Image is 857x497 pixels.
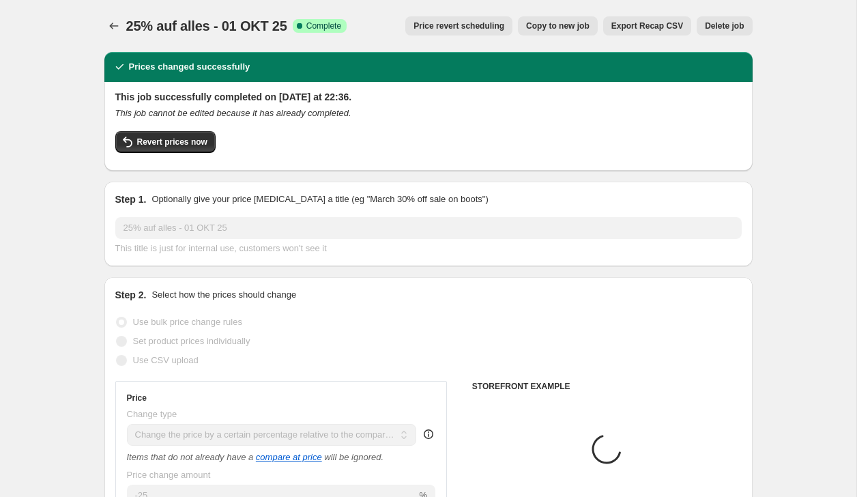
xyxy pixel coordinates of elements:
[115,131,216,153] button: Revert prices now
[611,20,683,31] span: Export Recap CSV
[133,317,242,327] span: Use bulk price change rules
[413,20,504,31] span: Price revert scheduling
[306,20,341,31] span: Complete
[697,16,752,35] button: Delete job
[115,90,742,104] h2: This job successfully completed on [DATE] at 22:36.
[518,16,598,35] button: Copy to new job
[127,393,147,403] h3: Price
[705,20,744,31] span: Delete job
[133,355,199,365] span: Use CSV upload
[137,137,207,147] span: Revert prices now
[603,16,691,35] button: Export Recap CSV
[115,288,147,302] h2: Step 2.
[127,452,254,462] i: Items that do not already have a
[405,16,512,35] button: Price revert scheduling
[126,18,287,33] span: 25% auf alles - 01 OKT 25
[151,288,296,302] p: Select how the prices should change
[129,60,250,74] h2: Prices changed successfully
[104,16,124,35] button: Price change jobs
[127,409,177,419] span: Change type
[115,217,742,239] input: 30% off holiday sale
[151,193,488,206] p: Optionally give your price [MEDICAL_DATA] a title (eg "March 30% off sale on boots")
[256,452,322,462] button: compare at price
[472,381,742,392] h6: STOREFRONT EXAMPLE
[422,427,435,441] div: help
[526,20,590,31] span: Copy to new job
[127,470,211,480] span: Price change amount
[115,243,327,253] span: This title is just for internal use, customers won't see it
[133,336,250,346] span: Set product prices individually
[324,452,383,462] i: will be ignored.
[115,193,147,206] h2: Step 1.
[115,108,351,118] i: This job cannot be edited because it has already completed.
